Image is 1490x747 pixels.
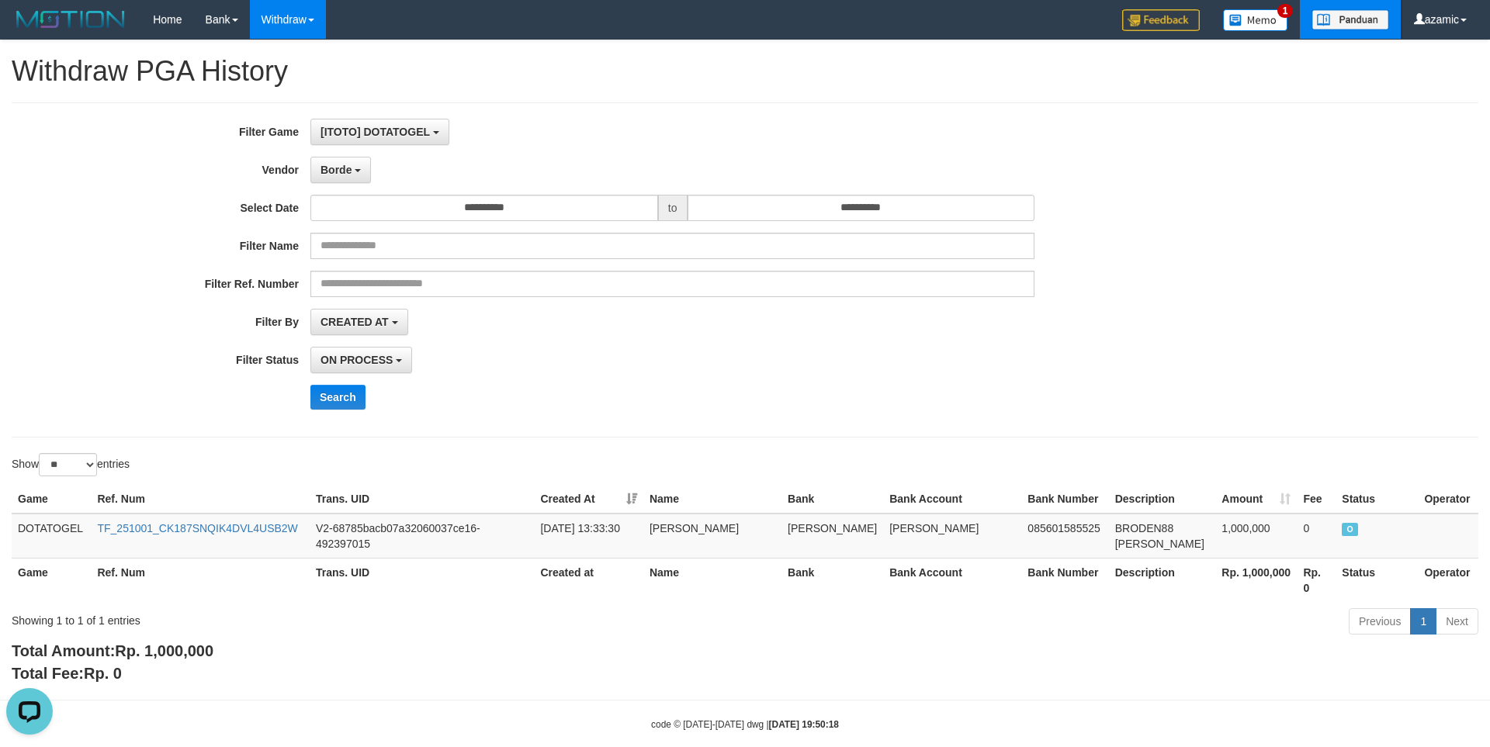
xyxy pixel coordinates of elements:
th: Bank [781,485,883,514]
b: Total Fee: [12,665,122,682]
td: [PERSON_NAME] [643,514,781,559]
td: 0 [1297,514,1336,559]
span: ON PROCESS [321,354,393,366]
th: Game [12,485,91,514]
th: Operator [1418,558,1478,602]
img: MOTION_logo.png [12,8,130,31]
label: Show entries [12,453,130,476]
span: Borde [321,164,352,176]
th: Ref. Num [91,485,310,514]
button: Search [310,385,366,410]
img: Button%20Memo.svg [1223,9,1288,31]
th: Operator [1418,485,1478,514]
td: [PERSON_NAME] [883,514,1021,559]
a: TF_251001_CK187SNQIK4DVL4USB2W [97,522,297,534]
select: Showentries [39,453,97,476]
button: [ITOTO] DOTATOGEL [310,119,449,145]
th: Created at [534,558,643,602]
th: Bank Number [1021,485,1108,514]
td: V2-68785bacb07a32060037ce16-492397015 [310,514,535,559]
img: Feedback.jpg [1122,9,1200,31]
td: 085601585525 [1021,514,1108,559]
button: Borde [310,157,371,183]
th: Created At: activate to sort column ascending [534,485,643,514]
span: to [658,195,688,221]
th: Bank Account [883,558,1021,602]
a: Next [1436,608,1478,635]
th: Trans. UID [310,558,535,602]
th: Rp. 0 [1297,558,1336,602]
td: [DATE] 13:33:30 [534,514,643,559]
button: CREATED AT [310,309,408,335]
th: Game [12,558,91,602]
th: Fee [1297,485,1336,514]
a: Previous [1349,608,1411,635]
div: Showing 1 to 1 of 1 entries [12,607,609,628]
th: Ref. Num [91,558,310,602]
th: Status [1336,558,1418,602]
span: [ITOTO] DOTATOGEL [321,126,430,138]
button: Open LiveChat chat widget [6,6,53,53]
th: Amount: activate to sort column ascending [1215,485,1297,514]
h1: Withdraw PGA History [12,56,1478,87]
small: code © [DATE]-[DATE] dwg | [651,719,839,730]
th: Trans. UID [310,485,535,514]
td: DOTATOGEL [12,514,91,559]
th: Name [643,485,781,514]
span: 1 [1277,4,1294,18]
button: ON PROCESS [310,347,412,373]
th: Bank Number [1021,558,1108,602]
th: Bank Account [883,485,1021,514]
th: Status [1336,485,1418,514]
th: Description [1109,558,1216,602]
td: BRODEN88 [PERSON_NAME] [1109,514,1216,559]
td: 1,000,000 [1215,514,1297,559]
span: Rp. 1,000,000 [115,642,213,659]
a: 1 [1410,608,1436,635]
span: CREATED AT [321,316,389,328]
td: [PERSON_NAME] [781,514,883,559]
th: Rp. 1,000,000 [1215,558,1297,602]
th: Description [1109,485,1216,514]
b: Total Amount: [12,642,213,659]
span: Rp. 0 [84,665,122,682]
img: panduan.png [1312,9,1389,30]
strong: [DATE] 19:50:18 [769,719,839,730]
th: Bank [781,558,883,602]
span: ON PROCESS [1342,523,1358,536]
th: Name [643,558,781,602]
